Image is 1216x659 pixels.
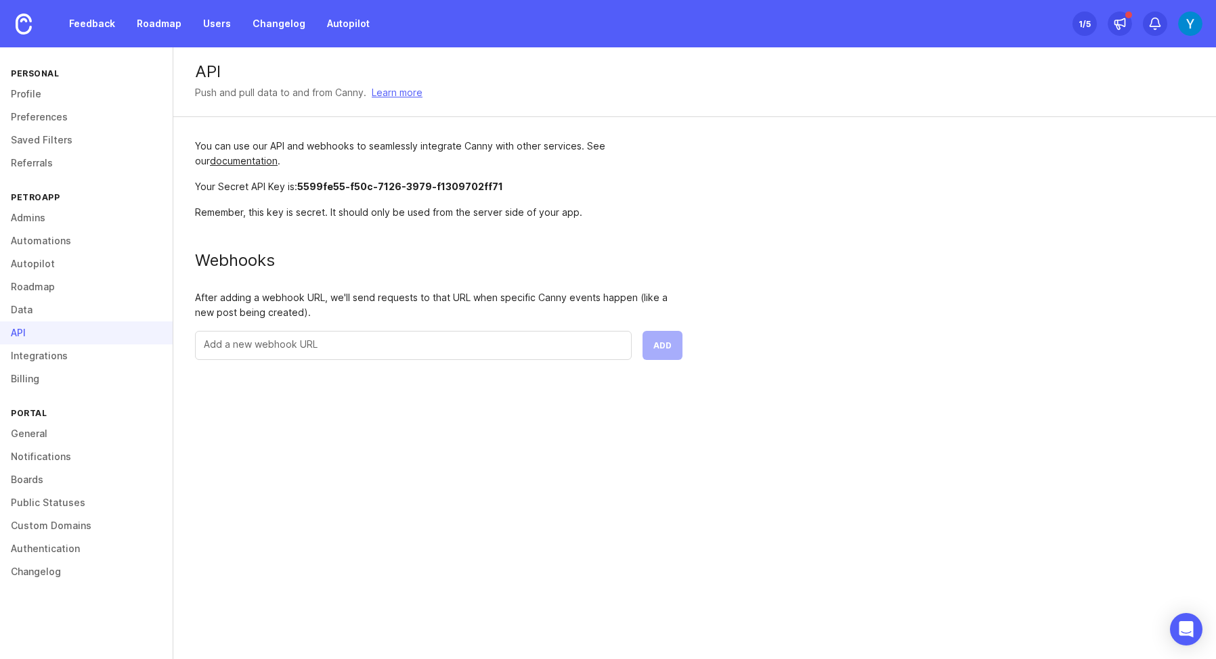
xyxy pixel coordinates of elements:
[195,12,239,36] a: Users
[319,12,378,36] a: Autopilot
[1072,12,1097,36] button: 1/5
[210,155,278,166] a: documentation
[372,85,422,100] a: Learn more
[195,205,682,220] div: Remember, this key is secret. It should only be used from the server side of your app.
[195,64,1194,80] div: API
[61,12,123,36] a: Feedback
[16,14,32,35] img: Canny Home
[297,181,503,192] span: 5599fe55-f50c-7126-3979-f1309702ff71
[195,179,682,194] div: Your Secret API Key is:
[195,85,366,100] div: Push and pull data to and from Canny.
[195,252,682,269] div: Webhooks
[244,12,313,36] a: Changelog
[1079,14,1091,33] div: 1 /5
[129,12,190,36] a: Roadmap
[1170,613,1202,645] div: Open Intercom Messenger
[195,290,682,320] div: After adding a webhook URL, we'll send requests to that URL when specific Canny events happen (li...
[1178,12,1202,36] img: Yomna ELSheikh
[204,337,623,352] input: Add a new webhook URL
[195,139,682,168] div: You can use our API and webhooks to seamlessly integrate Canny with other services. See our .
